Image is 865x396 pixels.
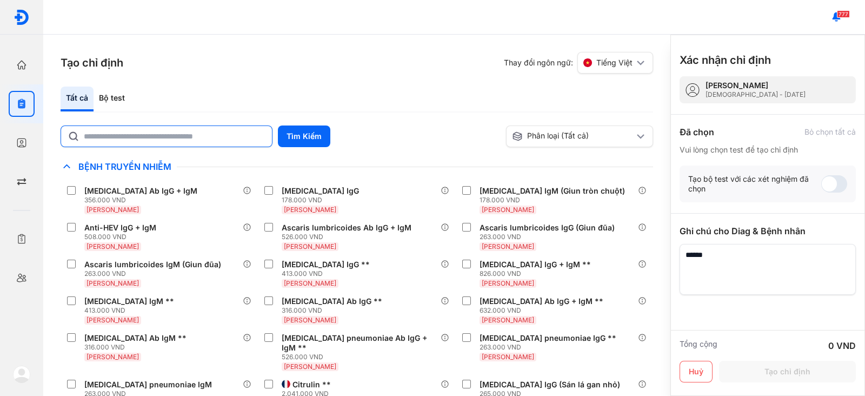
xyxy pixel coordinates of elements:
[282,186,359,196] div: [MEDICAL_DATA] IgG
[86,242,139,250] span: [PERSON_NAME]
[480,186,625,196] div: [MEDICAL_DATA] IgM (Giun tròn chuột)
[282,260,370,269] div: [MEDICAL_DATA] IgG **
[504,52,653,74] div: Thay đổi ngôn ngữ:
[284,316,336,324] span: [PERSON_NAME]
[828,339,856,352] div: 0 VND
[86,316,139,324] span: [PERSON_NAME]
[282,223,411,233] div: Ascaris lumbricoides Ab IgG + IgM
[86,353,139,361] span: [PERSON_NAME]
[706,81,806,90] div: [PERSON_NAME]
[480,333,616,343] div: [MEDICAL_DATA] pneumoniae IgG **
[680,145,856,155] div: Vui lòng chọn test để tạo chỉ định
[94,87,130,111] div: Bộ test
[282,269,374,278] div: 413.000 VND
[84,233,161,241] div: 508.000 VND
[282,333,436,353] div: [MEDICAL_DATA] pneumoniae Ab IgG + IgM **
[282,196,363,204] div: 178.000 VND
[13,366,30,383] img: logo
[512,131,634,142] div: Phân loại (Tất cả)
[482,279,534,287] span: [PERSON_NAME]
[706,90,806,99] div: [DEMOGRAPHIC_DATA] - [DATE]
[482,353,534,361] span: [PERSON_NAME]
[480,269,595,278] div: 826.000 VND
[84,296,174,306] div: [MEDICAL_DATA] IgM **
[84,196,202,204] div: 356.000 VND
[480,260,591,269] div: [MEDICAL_DATA] IgG + IgM **
[84,306,178,315] div: 413.000 VND
[837,10,850,18] span: 777
[282,296,382,306] div: [MEDICAL_DATA] Ab IgG **
[61,87,94,111] div: Tất cả
[284,242,336,250] span: [PERSON_NAME]
[282,233,416,241] div: 526.000 VND
[480,306,608,315] div: 632.000 VND
[61,55,123,70] h3: Tạo chỉ định
[284,206,336,214] span: [PERSON_NAME]
[680,339,717,352] div: Tổng cộng
[688,174,821,194] div: Tạo bộ test với các xét nghiệm đã chọn
[86,206,139,214] span: [PERSON_NAME]
[482,206,534,214] span: [PERSON_NAME]
[480,343,621,352] div: 263.000 VND
[292,380,331,390] div: Citrulin **
[84,269,225,278] div: 263.000 VND
[84,333,187,343] div: [MEDICAL_DATA] Ab IgM **
[482,316,534,324] span: [PERSON_NAME]
[804,127,856,137] div: Bỏ chọn tất cả
[480,223,615,233] div: Ascaris lumbricoides IgG (Giun đũa)
[73,161,177,172] span: Bệnh Truyền Nhiễm
[680,52,771,68] h3: Xác nhận chỉ định
[480,196,629,204] div: 178.000 VND
[284,362,336,371] span: [PERSON_NAME]
[480,380,620,390] div: [MEDICAL_DATA] IgG (Sán lá gan nhỏ)
[482,242,534,250] span: [PERSON_NAME]
[84,223,156,233] div: Anti-HEV IgG + IgM
[680,361,713,382] button: Huỷ
[282,306,387,315] div: 316.000 VND
[84,186,197,196] div: [MEDICAL_DATA] Ab IgG + IgM
[680,225,856,237] div: Ghi chú cho Diag & Bệnh nhân
[84,380,212,390] div: [MEDICAL_DATA] pneumoniae IgM
[480,296,603,306] div: [MEDICAL_DATA] Ab IgG + IgM **
[680,126,714,138] div: Đã chọn
[719,361,856,382] button: Tạo chỉ định
[84,260,221,269] div: Ascaris lumbricoides IgM (Giun đũa)
[278,126,330,147] button: Tìm Kiếm
[14,9,30,25] img: logo
[282,353,440,361] div: 526.000 VND
[596,58,633,68] span: Tiếng Việt
[84,343,191,352] div: 316.000 VND
[86,279,139,287] span: [PERSON_NAME]
[284,279,336,287] span: [PERSON_NAME]
[480,233,619,241] div: 263.000 VND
